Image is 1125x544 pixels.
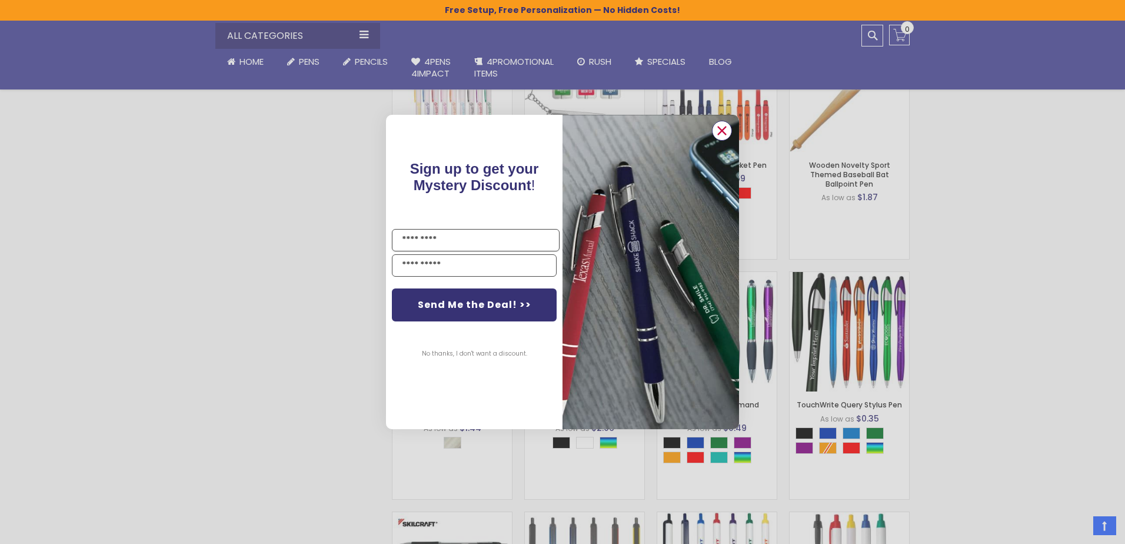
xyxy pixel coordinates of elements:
button: Close dialog [712,121,732,141]
button: No thanks, I don't want a discount. [416,339,533,369]
button: Send Me the Deal! >> [392,288,557,321]
img: pop-up-image [562,115,739,429]
span: Sign up to get your Mystery Discount [410,161,539,193]
span: ! [410,161,539,193]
